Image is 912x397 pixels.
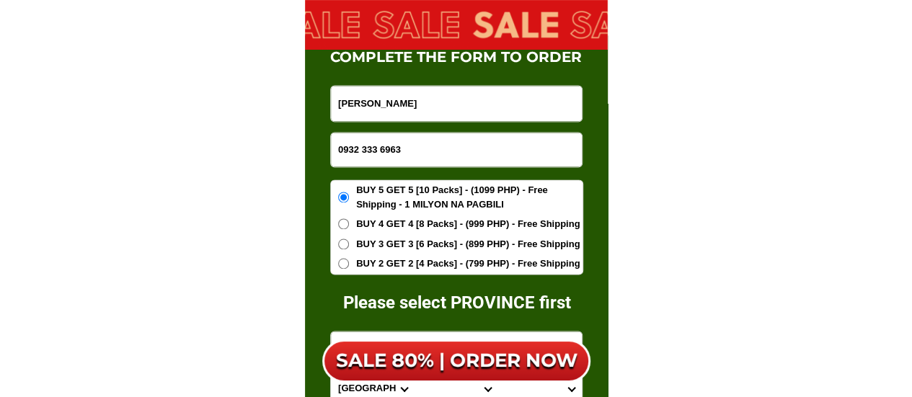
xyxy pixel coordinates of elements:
input: Input phone_number [331,133,582,166]
input: BUY 5 GET 5 [10 Packs] - (1099 PHP) - Free Shipping - 1 MILYON NA PAGBILI [338,192,349,202]
span: BUY 4 GET 4 [8 Packs] - (999 PHP) - Free Shipping [356,217,580,231]
input: Input full_name [331,86,582,121]
input: BUY 2 GET 2 [4 Packs] - (799 PHP) - Free Shipping [338,258,349,269]
span: BUY 5 GET 5 [10 Packs] - (1099 PHP) - Free Shipping - 1 MILYON NA PAGBILI [356,183,583,211]
span: BUY 3 GET 3 [6 Packs] - (899 PHP) - Free Shipping [356,237,580,251]
h6: SALE 80% | ORDER NOW [322,349,590,373]
h1: complete the form to order [305,48,608,66]
input: BUY 4 GET 4 [8 Packs] - (999 PHP) - Free Shipping [338,218,349,229]
input: BUY 3 GET 3 [6 Packs] - (899 PHP) - Free Shipping [338,238,349,249]
input: Input address [331,331,582,364]
span: BUY 2 GET 2 [4 Packs] - (799 PHP) - Free Shipping [356,257,580,271]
